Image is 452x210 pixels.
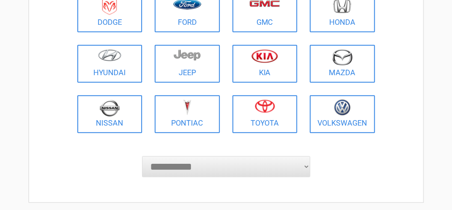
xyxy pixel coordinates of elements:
a: Hyundai [77,45,143,83]
a: Pontiac [155,95,220,133]
img: hyundai [98,49,122,61]
img: nissan [100,100,120,117]
img: toyota [255,100,275,113]
img: jeep [174,49,201,61]
a: Jeep [155,45,220,83]
img: pontiac [183,100,191,115]
img: volkswagen [334,100,351,116]
a: Toyota [233,95,298,133]
a: Volkswagen [310,95,375,133]
a: Kia [233,45,298,83]
img: mazda [332,49,353,66]
img: kia [251,49,278,63]
a: Nissan [77,95,143,133]
a: Mazda [310,45,375,83]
